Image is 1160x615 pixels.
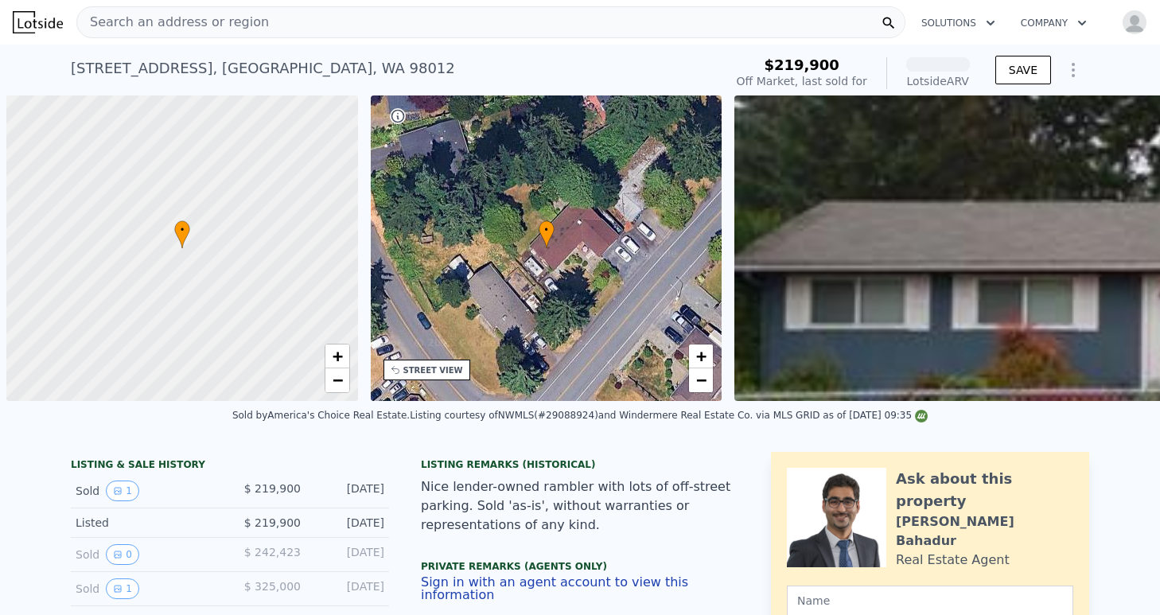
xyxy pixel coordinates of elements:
div: Private Remarks (Agents Only) [421,560,739,576]
a: Zoom out [325,368,349,392]
div: STREET VIEW [403,364,463,376]
div: [STREET_ADDRESS] , [GEOGRAPHIC_DATA] , WA 98012 [71,57,455,80]
div: Listing Remarks (Historical) [421,458,739,471]
span: $219,900 [764,56,839,73]
img: Lotside [13,11,63,33]
span: Search an address or region [77,13,269,32]
div: LISTING & SALE HISTORY [71,458,389,474]
button: Show Options [1057,54,1089,86]
div: Sold [76,544,217,565]
div: Off Market, last sold for [737,73,867,89]
img: NWMLS Logo [915,410,928,422]
button: SAVE [995,56,1051,84]
div: Sold by America's Choice Real Estate . [232,410,410,421]
button: View historical data [106,481,139,501]
span: − [696,370,707,390]
div: Sold [76,578,217,599]
div: [DATE] [313,578,384,599]
span: $ 325,000 [244,580,301,593]
a: Zoom in [325,344,349,368]
img: avatar [1122,10,1147,35]
div: Ask about this property [896,468,1073,512]
button: Solutions [909,9,1008,37]
button: Sign in with an agent account to view this information [421,576,739,601]
button: Company [1008,9,1100,37]
span: $ 219,900 [244,482,301,495]
div: [PERSON_NAME] Bahadur [896,512,1073,551]
div: Lotside ARV [906,73,970,89]
div: Listing courtesy of NWMLS (#29088924) and Windermere Real Estate Co. via MLS GRID as of [DATE] 09:35 [410,410,928,421]
a: Zoom in [689,344,713,368]
div: • [174,220,190,248]
div: [DATE] [313,544,384,565]
button: View historical data [106,544,139,565]
span: • [539,223,555,237]
button: View historical data [106,578,139,599]
div: Listed [76,515,217,531]
div: Real Estate Agent [896,551,1010,570]
div: Sold [76,481,217,501]
div: • [539,220,555,248]
span: • [174,223,190,237]
span: − [332,370,342,390]
span: $ 242,423 [244,546,301,559]
span: $ 219,900 [244,516,301,529]
a: Zoom out [689,368,713,392]
div: Nice lender-owned rambler with lots of off-street parking. Sold 'as-is', without warranties or re... [421,477,739,535]
div: [DATE] [313,515,384,531]
span: + [696,346,707,366]
span: + [332,346,342,366]
div: [DATE] [313,481,384,501]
